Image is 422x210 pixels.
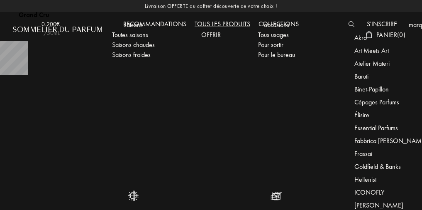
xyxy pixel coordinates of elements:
div: ICONOFLY [354,185,384,198]
div: Élisire [354,107,369,120]
div: Cépages Parfums [354,94,399,107]
div: S'inscrire [363,19,401,30]
span: Panier ( 0 ) [376,30,405,39]
div: Saisons froides [112,50,151,60]
a: Recommandations [119,20,190,28]
img: usage_season_cold_white.svg [126,188,141,203]
a: Collections [254,20,303,28]
div: Binet-Papillon [354,82,389,94]
div: Pour le bureau [258,50,295,60]
div: Offrir [197,30,225,41]
div: Hellenist [354,172,376,185]
div: Goldfield & Banks [354,159,401,172]
div: Baruti [354,69,368,82]
img: usage_occasion_work_white.svg [269,188,284,203]
div: Recommandations [119,19,190,30]
img: search_icn_white.svg [348,21,354,27]
a: Offrir [197,30,225,39]
div: Frassai [354,146,372,159]
div: Tous les produits [190,19,254,30]
a: S'inscrire [363,20,401,28]
a: Sommelier du Parfum [12,25,103,35]
div: Atelier Materi [354,56,390,69]
div: Collections [254,19,303,30]
a: Tous les produits [190,20,254,28]
div: Art Meets Art [354,43,389,56]
img: cart_white.svg [366,31,372,38]
div: Essential Parfums [354,120,398,133]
